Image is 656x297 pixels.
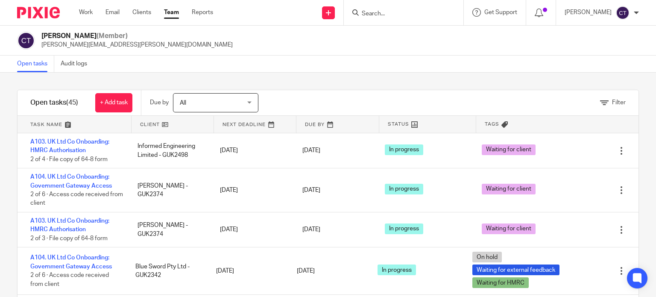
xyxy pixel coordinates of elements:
[17,32,35,50] img: svg%3E
[127,258,208,284] div: Blue Sword Pty Ltd - GUK2342
[30,174,112,188] a: A104. UK Ltd Co Onboarding: Government Gateway Access
[30,218,109,232] a: A103. UK Ltd Co Onboarding: HMRC Authorisation
[30,272,109,287] span: 2 of 6 · Access code received from client
[484,9,517,15] span: Get Support
[378,265,416,275] span: In progress
[17,56,54,72] a: Open tasks
[95,93,132,112] a: + Add task
[485,121,499,128] span: Tags
[30,235,108,241] span: 2 of 3 · File copy of 64-8 form
[482,223,536,234] span: Waiting for client
[385,223,423,234] span: In progress
[385,184,423,194] span: In progress
[361,10,438,18] input: Search
[472,252,502,262] span: On hold
[180,100,186,106] span: All
[61,56,94,72] a: Audit logs
[97,32,128,39] span: (Member)
[192,8,213,17] a: Reports
[612,100,626,106] span: Filter
[129,217,211,243] div: [PERSON_NAME] - GUK2374
[30,139,109,153] a: A103. UK Ltd Co Onboarding: HMRC Authorisation
[164,8,179,17] a: Team
[208,262,288,279] div: [DATE]
[79,8,93,17] a: Work
[302,227,320,233] span: [DATE]
[297,268,315,274] span: [DATE]
[41,41,233,49] p: [PERSON_NAME][EMAIL_ADDRESS][PERSON_NAME][DOMAIN_NAME]
[472,277,529,288] span: Waiting for HMRC
[30,191,123,206] span: 2 of 6 · Access code received from client
[211,221,294,238] div: [DATE]
[472,265,559,275] span: Waiting for external feedback
[150,98,169,107] p: Due by
[302,187,320,193] span: [DATE]
[129,177,211,203] div: [PERSON_NAME] - GUK2374
[616,6,630,20] img: svg%3E
[482,144,536,155] span: Waiting for client
[30,255,112,269] a: A104. UK Ltd Co Onboarding: Government Gateway Access
[105,8,120,17] a: Email
[565,8,612,17] p: [PERSON_NAME]
[302,148,320,154] span: [DATE]
[482,184,536,194] span: Waiting for client
[17,7,60,18] img: Pixie
[30,98,78,107] h1: Open tasks
[385,144,423,155] span: In progress
[30,156,108,162] span: 2 of 4 · File copy of 64-8 form
[41,32,233,41] h2: [PERSON_NAME]
[211,142,294,159] div: [DATE]
[132,8,151,17] a: Clients
[129,138,211,164] div: Informed Engineering Limited - GUK2498
[388,121,409,128] span: Status
[66,99,78,106] span: (45)
[211,182,294,199] div: [DATE]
